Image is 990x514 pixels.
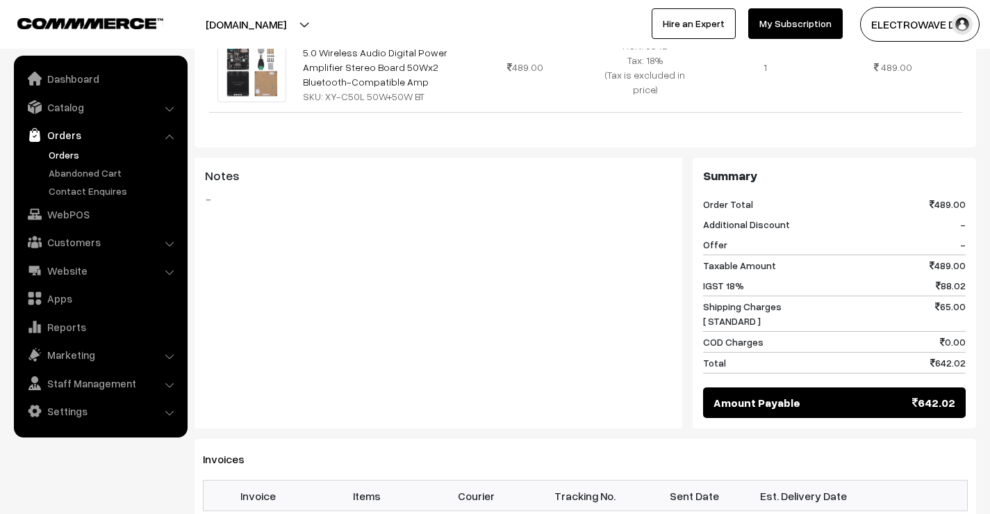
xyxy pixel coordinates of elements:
[703,217,790,232] span: Additional Discount
[912,394,955,411] span: 642.02
[960,217,966,232] span: -
[640,481,749,511] th: Sent Date
[422,481,531,511] th: Courier
[17,66,183,91] a: Dashboard
[204,481,313,511] th: Invoice
[17,258,183,283] a: Website
[860,7,980,42] button: ELECTROWAVE DE…
[703,299,782,328] span: Shipping Charges [ STANDARD ]
[205,168,672,184] h3: Notes
[17,371,183,396] a: Staff Management
[45,184,183,198] a: Contact Enquires
[17,14,139,31] a: COMMMERCE
[764,61,767,73] span: 1
[45,166,183,180] a: Abandoned Cart
[17,399,183,424] a: Settings
[303,89,457,104] div: SKU: XY-C50L 50W+50W BT
[17,122,183,147] a: Orders
[17,230,183,255] a: Customers
[703,197,753,211] span: Order Total
[157,7,335,42] button: [DOMAIN_NAME]
[881,61,912,73] span: 489.00
[930,355,966,370] span: 642.02
[313,481,422,511] th: Items
[17,314,183,339] a: Reports
[930,258,966,273] span: 489.00
[713,394,800,411] span: Amount Payable
[17,286,183,311] a: Apps
[960,237,966,252] span: -
[17,342,183,367] a: Marketing
[205,191,672,207] blockquote: -
[749,481,858,511] th: Est. Delivery Date
[17,202,183,227] a: WebPOS
[930,197,966,211] span: 489.00
[703,278,744,293] span: IGST 18%
[507,61,543,73] span: 489.00
[652,8,736,39] a: Hire an Expert
[703,168,966,184] h3: Summary
[703,237,727,252] span: Offer
[217,33,286,102] img: 61zCrno5xYS._SL1000_.jpg
[703,258,776,273] span: Taxable Amount
[748,8,843,39] a: My Subscription
[952,14,973,35] img: user
[935,299,966,328] span: 65.00
[45,147,183,162] a: Orders
[703,355,726,370] span: Total
[203,452,261,466] span: Invoices
[17,18,163,29] img: COMMMERCE
[605,40,685,95] span: HSN: 8542 Tax: 18% (Tax is excluded in price)
[531,481,640,511] th: Tracking No.
[940,335,966,349] span: 0.00
[936,278,966,293] span: 88.02
[703,335,764,349] span: COD Charges
[17,95,183,120] a: Catalog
